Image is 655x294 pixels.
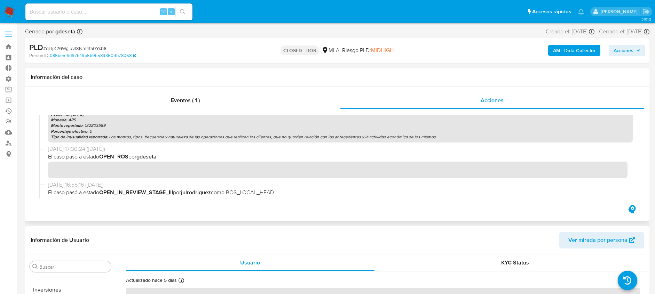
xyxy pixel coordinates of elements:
[501,259,529,267] span: KYC Status
[175,7,190,17] button: search-icon
[240,259,260,267] span: Usuario
[29,42,43,53] b: PLD
[50,52,136,59] a: 086be5f6d67b49b6b9b5893509b78068
[32,264,38,269] button: Buscar
[642,8,650,15] a: Salir
[601,8,640,15] p: giuliana.competiello@mercadolibre.com
[126,277,177,284] p: Actualizado hace 5 días
[170,8,172,15] span: s
[614,45,633,56] span: Acciones
[322,47,339,54] div: MLA
[43,45,106,52] span: # qLIjX26WgjuvlXNm4fa0Ysb8
[31,237,89,244] h1: Información de Usuario
[532,8,571,15] span: Accesos rápidos
[609,45,645,56] button: Acciones
[31,74,644,81] h1: Información del caso
[39,264,108,270] input: Buscar
[568,232,628,248] span: Ver mirada por persona
[599,28,649,35] div: Cerrado el: [DATE]
[596,28,598,35] span: -
[553,45,595,56] b: AML Data Collector
[25,7,192,16] input: Buscar usuario o caso...
[371,46,394,54] span: MIDHIGH
[548,45,600,56] button: AML Data Collector
[342,47,394,54] span: Riesgo PLD:
[171,96,200,104] span: Eventos ( 1 )
[546,28,594,35] div: Creado el: [DATE]
[578,9,584,15] a: Notificaciones
[54,27,76,35] b: gdeseta
[161,8,166,15] span: ⌥
[25,28,76,35] span: Cerrado por
[281,46,319,55] p: CLOSED - ROS
[559,232,644,248] button: Ver mirada por persona
[29,52,48,59] b: Person ID
[481,96,504,104] span: Acciones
